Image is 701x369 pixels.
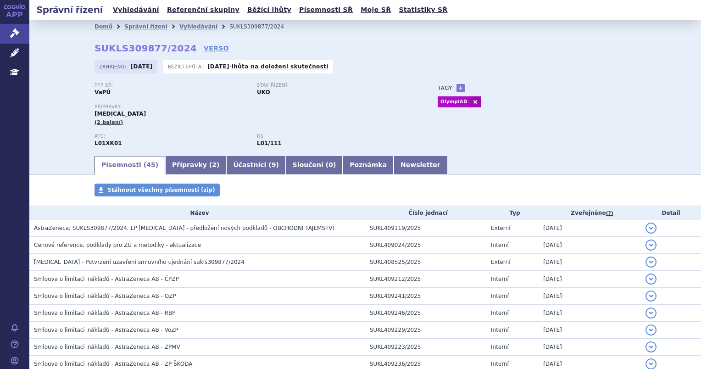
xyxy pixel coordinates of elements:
strong: olaparib tbl. [257,140,282,146]
h2: Správní řízení [29,3,110,16]
li: SUKLS309877/2024 [229,20,296,34]
span: Interní [491,361,509,367]
td: [DATE] [539,288,641,305]
span: 2 [212,161,217,168]
p: ATC: [95,134,248,139]
strong: UKO [257,89,270,95]
span: LYNPARZA - Potvrzení uzavření smluvního ujednání sukls309877/2024 [34,259,245,265]
td: SUKL409024/2025 [365,237,486,254]
span: Smlouva o limitaci_nákladů - AstraZeneca AB - ZPMV [34,344,180,350]
td: [DATE] [539,339,641,356]
h3: Tagy [438,83,452,94]
strong: OLAPARIB [95,140,122,146]
span: Interní [491,344,509,350]
button: detail [645,240,656,251]
td: SUKL409119/2025 [365,220,486,237]
a: Stáhnout všechny písemnosti (zip) [95,184,220,196]
span: Externí [491,259,510,265]
strong: SUKLS309877/2024 [95,43,197,54]
span: 0 [328,161,333,168]
span: 45 [146,161,155,168]
th: Zveřejněno [539,206,641,220]
a: Vyhledávání [110,4,162,16]
span: Externí [491,225,510,231]
a: Správní řízení [124,23,167,30]
td: [DATE] [539,322,641,339]
a: Vyhledávání [179,23,217,30]
a: Písemnosti SŘ [296,4,356,16]
span: Smlouva o limitaci_nákladů - AstraZeneca AB - VoZP [34,327,178,333]
button: detail [645,307,656,319]
button: detail [645,341,656,352]
span: Smlouva o limitaci_nákladů - AstraZeneca AB - ČPZP [34,276,179,282]
td: SUKL409241/2025 [365,288,486,305]
td: [DATE] [539,271,641,288]
a: Referenční skupiny [164,4,242,16]
td: SUKL409212/2025 [365,271,486,288]
td: [DATE] [539,305,641,322]
a: Účastníci (9) [226,156,285,174]
button: detail [645,291,656,302]
button: detail [645,223,656,234]
span: Zahájeno: [99,63,128,70]
span: [MEDICAL_DATA] [95,111,146,117]
p: - [207,63,328,70]
p: Přípravky: [95,104,419,110]
a: Newsletter [394,156,447,174]
td: SUKL409223/2025 [365,339,486,356]
th: Typ [486,206,539,220]
p: RS: [257,134,410,139]
span: Interní [491,242,509,248]
a: Moje SŘ [358,4,394,16]
a: Sloučení (0) [286,156,343,174]
td: [DATE] [539,237,641,254]
span: Interní [491,327,509,333]
a: OlympiAD [438,96,470,107]
span: Interní [491,310,509,316]
span: Smlouva o limitaci_nákladů - AstraZeneca AB - ZP ŠKODA [34,361,192,367]
span: 9 [272,161,276,168]
th: Název [29,206,365,220]
p: Typ SŘ: [95,83,248,88]
span: Smlouva o limitaci_nákladů - AstraZeneca AB - RBP [34,310,176,316]
button: detail [645,274,656,285]
span: Běžící lhůta: [168,63,205,70]
a: Běžící lhůty [245,4,294,16]
span: Stáhnout všechny písemnosti (zip) [107,187,215,193]
td: SUKL409229/2025 [365,322,486,339]
span: Cenové reference, podklady pro ZÚ a metodiky - aktualizace [34,242,201,248]
a: Poznámka [343,156,394,174]
td: SUKL408525/2025 [365,254,486,271]
a: + [456,84,465,92]
a: VERSO [204,44,229,53]
span: Smlouva o limitaci_nákladů - AstraZeneca AB - OZP [34,293,176,299]
strong: VaPÚ [95,89,111,95]
td: [DATE] [539,220,641,237]
span: Interní [491,276,509,282]
td: SUKL409246/2025 [365,305,486,322]
strong: [DATE] [131,63,153,70]
p: Stav řízení: [257,83,410,88]
a: Domů [95,23,112,30]
button: detail [645,324,656,335]
a: lhůta na doložení skutečnosti [232,63,328,70]
span: AstraZeneca; SUKLS309877/2024, LP LYNPARZA - předložení nových podkladů - OBCHODNÍ TAJEMSTVÍ [34,225,334,231]
a: Písemnosti (45) [95,156,165,174]
a: Statistiky SŘ [396,4,450,16]
button: detail [645,257,656,268]
td: [DATE] [539,254,641,271]
a: Přípravky (2) [165,156,226,174]
th: Detail [641,206,701,220]
span: (2 balení) [95,119,123,125]
strong: [DATE] [207,63,229,70]
abbr: (?) [606,210,613,217]
th: Číslo jednací [365,206,486,220]
span: Interní [491,293,509,299]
